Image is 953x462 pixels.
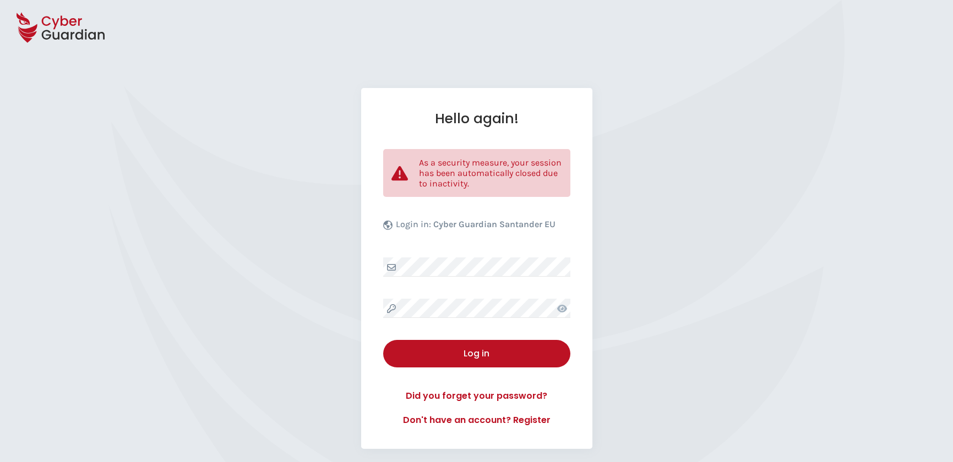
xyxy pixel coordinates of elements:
[383,110,570,127] h1: Hello again!
[383,414,570,427] a: Don't have an account? Register
[419,157,562,189] p: As a security measure, your session has been automatically closed due to inactivity.
[383,389,570,403] a: Did you forget your password?
[383,340,570,367] button: Log in
[433,219,556,229] b: Cyber Guardian Santander EU
[396,219,556,235] p: Login in:
[391,347,562,360] div: Log in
